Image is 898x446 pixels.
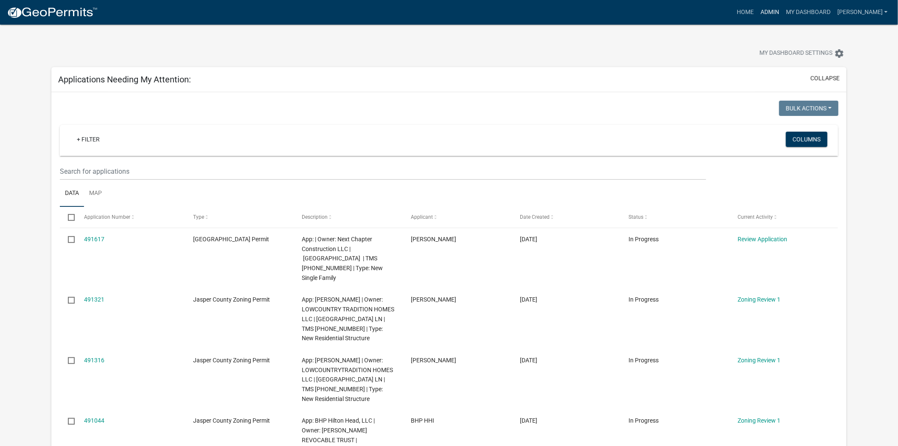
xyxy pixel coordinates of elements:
[629,296,659,303] span: In Progress
[738,236,787,243] a: Review Application
[84,357,104,364] a: 491316
[520,296,537,303] span: 10/11/2025
[193,296,270,303] span: Jasper County Zoning Permit
[302,214,328,220] span: Description
[84,180,107,207] a: Map
[629,214,644,220] span: Status
[512,207,621,227] datatable-header-cell: Date Created
[84,236,104,243] a: 491617
[411,214,433,220] span: Applicant
[520,214,550,220] span: Date Created
[730,207,839,227] datatable-header-cell: Current Activity
[185,207,294,227] datatable-header-cell: Type
[411,357,456,364] span: Richard Ratcliff
[733,4,757,20] a: Home
[629,236,659,243] span: In Progress
[60,207,76,227] datatable-header-cell: Select
[84,296,104,303] a: 491321
[811,74,840,83] button: collapse
[757,4,783,20] a: Admin
[70,132,107,147] a: + Filter
[411,296,456,303] span: Richard Ratcliff
[84,214,130,220] span: Application Number
[738,357,780,364] a: Zoning Review 1
[520,236,537,243] span: 10/13/2025
[411,417,434,424] span: BHP HHI
[294,207,403,227] datatable-header-cell: Description
[520,417,537,424] span: 10/10/2025
[193,236,269,243] span: Jasper County Building Permit
[760,48,833,59] span: My Dashboard Settings
[520,357,537,364] span: 10/11/2025
[302,296,395,342] span: App: Richard Ratcliff | Owner: LOWCOUNTRY TRADITION HOMES LLC | WELLINGTON LN | TMS 063-00-07-041...
[193,417,270,424] span: Jasper County Zoning Permit
[738,296,780,303] a: Zoning Review 1
[753,45,851,62] button: My Dashboard Settingssettings
[193,357,270,364] span: Jasper County Zoning Permit
[834,4,891,20] a: [PERSON_NAME]
[403,207,512,227] datatable-header-cell: Applicant
[60,180,84,207] a: Data
[60,163,707,180] input: Search for applications
[302,236,383,281] span: App: | Owner: Next Chapter Construction LLC | 15 Pickerel Loop | TMS 081-00-03-030 | Type: New Si...
[834,48,845,59] i: settings
[76,207,185,227] datatable-header-cell: Application Number
[738,417,780,424] a: Zoning Review 1
[193,214,204,220] span: Type
[629,417,659,424] span: In Progress
[302,357,393,402] span: App: Richard Ratcliff | Owner: LOWCOUNTRYTRADITION HOMES LLC | WELLINGTON LN | TMS 063-00-07-047 ...
[738,214,773,220] span: Current Activity
[783,4,834,20] a: My Dashboard
[786,132,828,147] button: Columns
[779,101,839,116] button: Bulk Actions
[58,74,191,85] h5: Applications Needing My Attention:
[629,357,659,364] span: In Progress
[620,207,730,227] datatable-header-cell: Status
[84,417,104,424] a: 491044
[411,236,456,243] span: Preston Parfitt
